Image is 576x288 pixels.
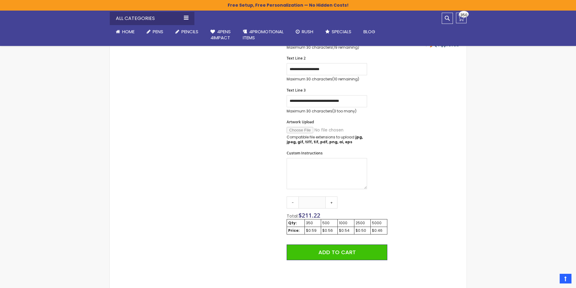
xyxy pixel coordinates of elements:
p: Maximum 30 characters [287,77,367,82]
span: 4Pens 4impact [210,28,231,41]
a: 4pens.com certificate URL [402,44,460,50]
span: (19 remaining) [332,45,359,50]
a: 4Pens4impact [204,25,237,45]
p: Maximum 30 characters [287,109,367,114]
a: 350 [456,13,467,23]
span: Rush [302,28,313,35]
span: (10 remaining) [332,76,359,82]
a: Specials [319,25,357,38]
a: Top [560,274,571,283]
a: Pens [141,25,169,38]
div: 350 [306,221,320,225]
span: 4PROMOTIONAL ITEMS [243,28,284,41]
span: $ [298,211,320,219]
p: Compatible file extensions to upload: [287,135,367,144]
span: Text Line 3 [287,88,306,93]
span: Total: [287,213,298,219]
a: + [325,196,337,209]
strong: jpg, jpeg, gif, tiff, tif, pdf, png, ai, eps [287,134,363,144]
div: $0.59 [306,228,320,233]
span: (3 too many) [332,108,356,114]
span: Custom Instructions [287,150,323,156]
div: 2500 [356,221,369,225]
span: Blog [363,28,375,35]
button: Add to Cart [287,244,387,260]
span: 211.22 [302,211,320,219]
strong: Qty: [288,220,297,225]
span: 350 [460,12,467,18]
div: 5000 [372,221,386,225]
a: - [287,196,299,209]
a: Home [110,25,141,38]
a: Pencils [169,25,204,38]
div: $0.56 [322,228,336,233]
a: Rush [290,25,319,38]
span: Text Line 2 [287,56,306,61]
div: $0.50 [356,228,369,233]
span: Add to Cart [318,248,356,256]
a: Blog [357,25,381,38]
span: Pencils [181,28,198,35]
div: 1000 [339,221,353,225]
strong: Price: [288,228,300,233]
div: All Categories [110,12,194,25]
p: Maximum 30 characters [287,45,367,50]
span: Artwork Upload [287,119,314,125]
span: Home [122,28,135,35]
a: 4PROMOTIONALITEMS [237,25,290,45]
span: Pens [153,28,163,35]
div: 500 [322,221,336,225]
div: $0.46 [372,228,386,233]
div: $0.54 [339,228,353,233]
span: Specials [332,28,351,35]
